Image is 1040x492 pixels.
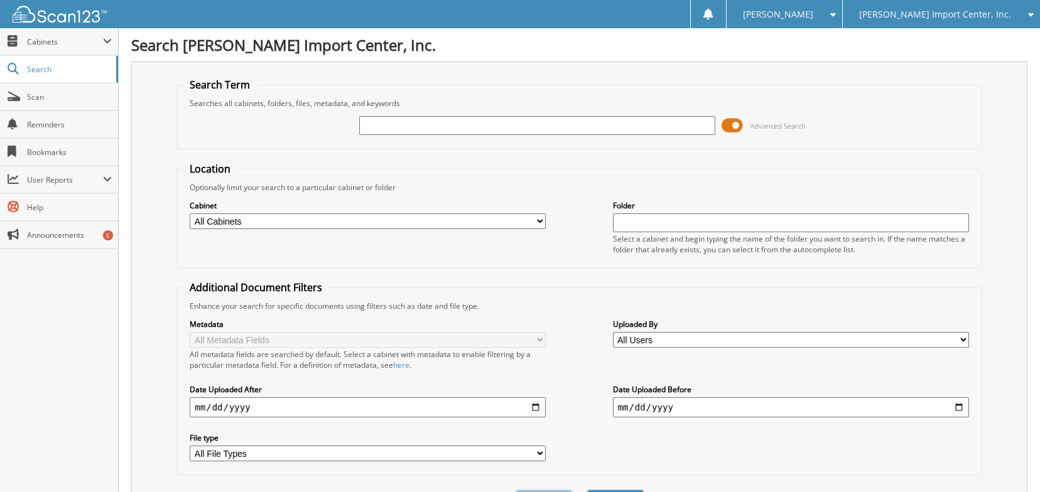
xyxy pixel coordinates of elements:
span: [PERSON_NAME] [743,11,813,18]
span: Bookmarks [27,147,112,158]
legend: Search Term [183,78,256,92]
span: Announcements [27,230,112,240]
input: end [613,397,969,417]
div: All metadata fields are searched by default. Select a cabinet with metadata to enable filtering b... [190,349,546,370]
span: Scan [27,92,112,102]
iframe: Chat Widget [977,432,1040,492]
h1: Search [PERSON_NAME] Import Center, Inc. [131,35,1027,55]
input: start [190,397,546,417]
span: [PERSON_NAME] Import Center, Inc. [859,11,1011,18]
span: Reminders [27,119,112,130]
div: Enhance your search for specific documents using filters such as date and file type. [183,301,975,311]
span: Search [27,64,110,75]
img: scan123-logo-white.svg [13,6,107,23]
span: Advanced Search [750,121,806,131]
div: Optionally limit your search to a particular cabinet or folder [183,182,975,193]
span: Cabinets [27,36,103,47]
span: Help [27,202,112,213]
label: Date Uploaded After [190,384,546,395]
span: User Reports [27,174,103,185]
label: Metadata [190,319,546,329]
legend: Location [183,162,237,176]
label: Folder [613,200,969,211]
label: Uploaded By [613,319,969,329]
div: Searches all cabinets, folders, files, metadata, and keywords [183,98,975,109]
a: here [393,360,409,370]
label: Cabinet [190,200,546,211]
legend: Additional Document Filters [183,281,328,294]
div: Select a cabinet and begin typing the name of the folder you want to search in. If the name match... [613,233,969,255]
label: Date Uploaded Before [613,384,969,395]
div: 6 [103,230,113,240]
label: File type [190,432,546,443]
